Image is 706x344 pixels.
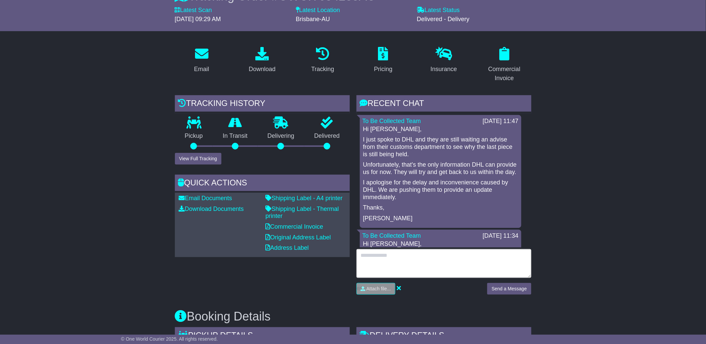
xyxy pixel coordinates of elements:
div: Tracking [311,65,334,74]
div: Pricing [374,65,392,74]
a: Download Documents [179,206,244,212]
p: Hi [PERSON_NAME], [363,240,518,248]
span: Brisbane-AU [296,16,330,22]
label: Latest Status [417,7,460,14]
div: Email [194,65,209,74]
p: Unfortunately, that's the only information DHL can provide us for now. They will try and get back... [363,161,518,176]
label: Latest Scan [175,7,212,14]
a: To Be Collected Team [363,118,421,124]
a: Address Label [266,244,309,251]
button: Send a Message [487,283,531,295]
span: [DATE] 09:29 AM [175,16,221,22]
p: I just spoke to DHL and they are still waiting an advise from their customs department to see why... [363,136,518,158]
a: Insurance [426,45,461,76]
a: Email [190,45,213,76]
a: Original Address Label [266,234,331,241]
div: Quick Actions [175,175,350,193]
p: [PERSON_NAME] [363,215,518,222]
a: Commercial Invoice [477,45,531,85]
div: [DATE] 11:34 [483,232,519,240]
p: Delivered [304,132,350,140]
a: To Be Collected Team [363,232,421,239]
div: Commercial Invoice [482,65,527,83]
p: Hi [PERSON_NAME], [363,126,518,133]
div: RECENT CHAT [357,95,531,113]
a: Shipping Label - Thermal printer [266,206,339,220]
p: In Transit [213,132,258,140]
p: I apologise for the delay and inconvenience caused by DHL. We are pushing them to provide an upda... [363,179,518,201]
div: [DATE] 11:47 [483,118,519,125]
a: Shipping Label - A4 printer [266,195,343,202]
a: Download [244,45,280,76]
p: Delivering [258,132,305,140]
span: Delivered - Delivery [417,16,469,22]
span: © One World Courier 2025. All rights reserved. [121,336,218,342]
p: Thanks, [363,204,518,212]
div: Insurance [431,65,457,74]
a: Commercial Invoice [266,223,323,230]
label: Latest Location [296,7,340,14]
button: View Full Tracking [175,153,221,165]
h3: Booking Details [175,310,531,323]
a: Tracking [307,45,338,76]
div: Download [249,65,275,74]
a: Pricing [370,45,397,76]
div: Tracking history [175,95,350,113]
p: Pickup [175,132,213,140]
a: Email Documents [179,195,232,202]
